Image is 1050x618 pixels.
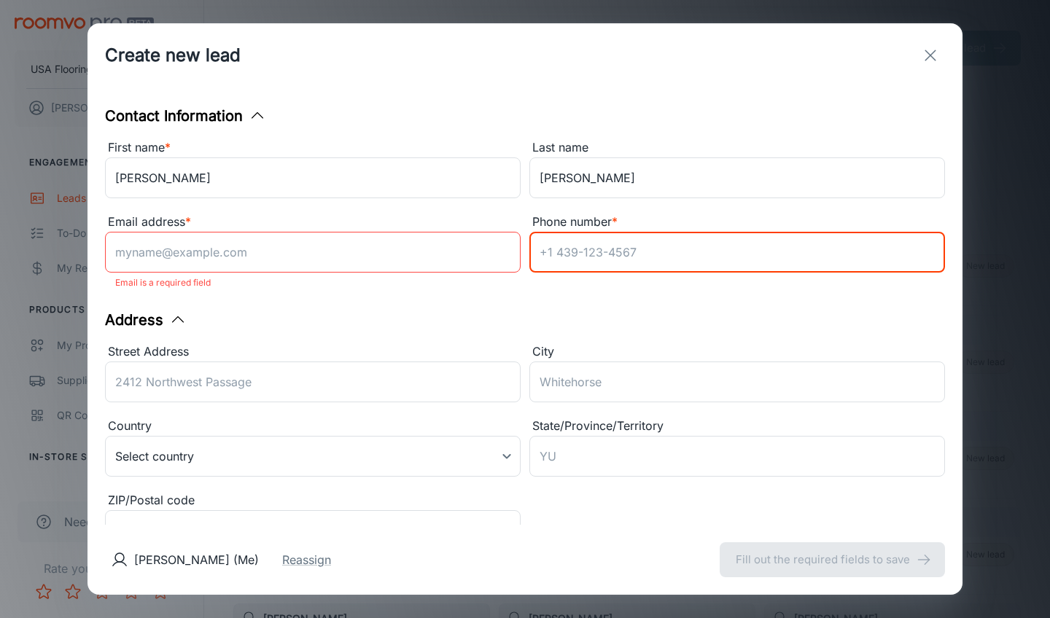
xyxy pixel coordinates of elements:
[105,436,521,477] div: Select country
[105,491,521,510] div: ZIP/Postal code
[105,343,521,361] div: Street Address
[105,510,521,551] input: J1U 3L7
[105,417,521,436] div: Country
[529,157,945,198] input: Doe
[529,138,945,157] div: Last name
[105,138,521,157] div: First name
[916,41,945,70] button: exit
[105,309,187,331] button: Address
[529,436,945,477] input: YU
[115,274,510,292] p: Email is a required field
[529,213,945,232] div: Phone number
[105,213,521,232] div: Email address
[105,105,266,127] button: Contact Information
[529,417,945,436] div: State/Province/Territory
[105,157,521,198] input: John
[529,232,945,273] input: +1 439-123-4567
[529,361,945,402] input: Whitehorse
[105,361,521,402] input: 2412 Northwest Passage
[282,551,331,568] button: Reassign
[134,551,259,568] p: [PERSON_NAME] (Me)
[529,343,945,361] div: City
[105,42,241,69] h1: Create new lead
[105,232,521,273] input: myname@example.com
